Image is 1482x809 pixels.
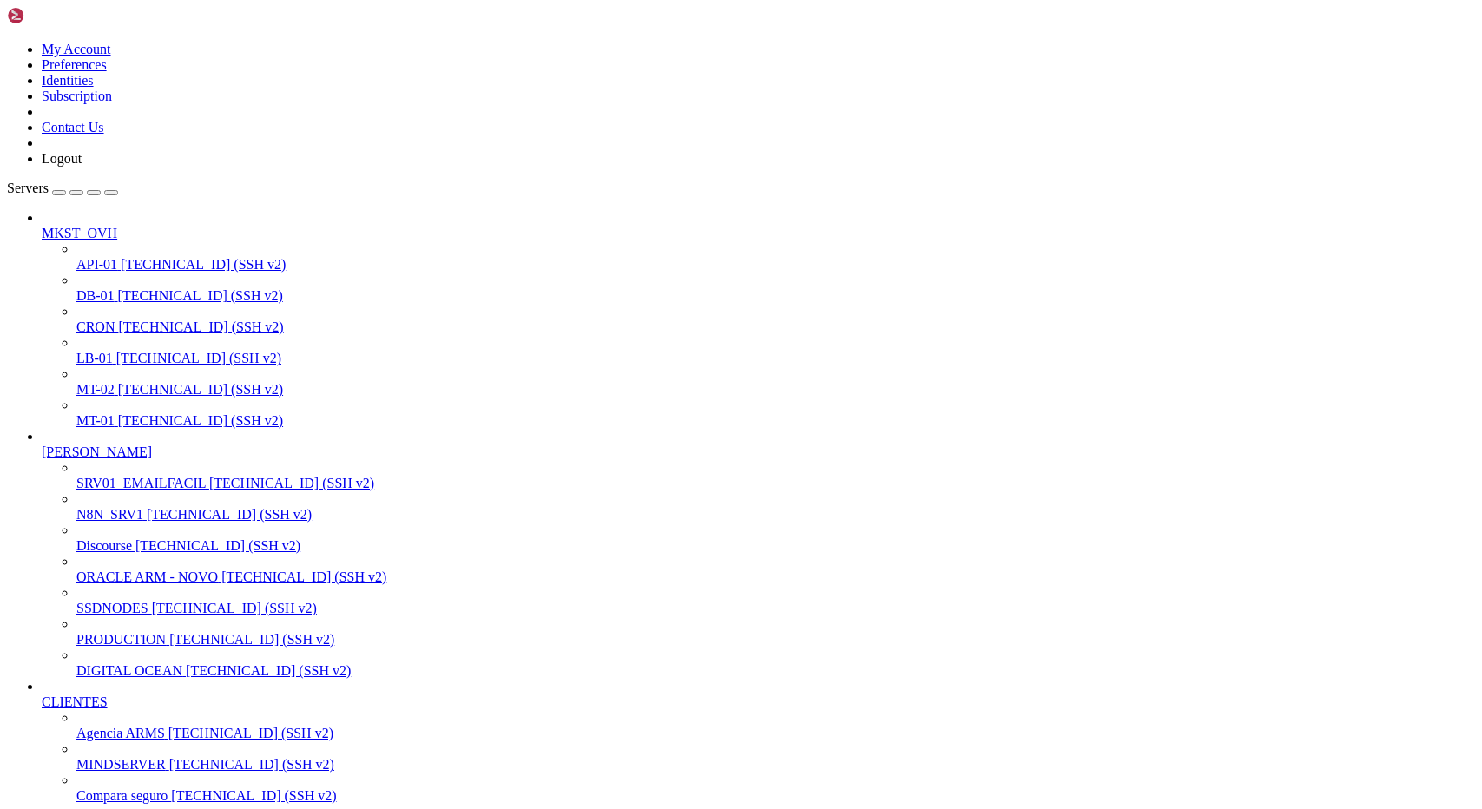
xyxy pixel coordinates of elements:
[76,288,1475,304] a: DB-01 [TECHNICAL_ID] (SSH v2)
[209,476,374,490] span: [TECHNICAL_ID] (SSH v2)
[76,304,1475,335] li: CRON [TECHNICAL_ID] (SSH v2)
[42,89,112,103] a: Subscription
[42,694,1475,710] a: CLIENTES
[76,569,218,584] span: ORACLE ARM - NOVO
[42,210,1475,429] li: MKST_OVH
[42,444,1475,460] a: [PERSON_NAME]
[42,226,117,240] span: MKST_OVH
[76,648,1475,679] li: DIGITAL OCEAN [TECHNICAL_ID] (SSH v2)
[76,476,1475,491] a: SRV01_EMAILFACIL [TECHNICAL_ID] (SSH v2)
[76,710,1475,741] li: Agencia ARMS [TECHNICAL_ID] (SSH v2)
[76,257,117,272] span: API-01
[118,413,283,428] span: [TECHNICAL_ID] (SSH v2)
[76,632,166,647] span: PRODUCTION
[76,491,1475,523] li: N8N_SRV1 [TECHNICAL_ID] (SSH v2)
[76,788,1475,804] a: Compara seguro [TECHNICAL_ID] (SSH v2)
[118,382,283,397] span: [TECHNICAL_ID] (SSH v2)
[76,382,1475,398] a: MT-02 [TECHNICAL_ID] (SSH v2)
[171,788,336,803] span: [TECHNICAL_ID] (SSH v2)
[76,273,1475,304] li: DB-01 [TECHNICAL_ID] (SSH v2)
[76,538,1475,554] a: Discourse [TECHNICAL_ID] (SSH v2)
[76,288,115,303] span: DB-01
[76,398,1475,429] li: MT-01 [TECHNICAL_ID] (SSH v2)
[76,366,1475,398] li: MT-02 [TECHNICAL_ID] (SSH v2)
[42,120,104,135] a: Contact Us
[42,151,82,166] a: Logout
[7,181,118,195] a: Servers
[76,476,206,490] span: SRV01_EMAILFACIL
[76,601,148,615] span: SSDNODES
[76,726,165,740] span: Agencia ARMS
[76,741,1475,773] li: MINDSERVER [TECHNICAL_ID] (SSH v2)
[76,601,1475,616] a: SSDNODES [TECHNICAL_ID] (SSH v2)
[76,507,143,522] span: N8N_SRV1
[7,181,49,195] span: Servers
[76,460,1475,491] li: SRV01_EMAILFACIL [TECHNICAL_ID] (SSH v2)
[76,554,1475,585] li: ORACLE ARM - NOVO [TECHNICAL_ID] (SSH v2)
[76,523,1475,554] li: Discourse [TECHNICAL_ID] (SSH v2)
[76,569,1475,585] a: ORACLE ARM - NOVO [TECHNICAL_ID] (SSH v2)
[76,788,168,803] span: Compara seguro
[76,663,182,678] span: DIGITAL OCEAN
[152,601,317,615] span: [TECHNICAL_ID] (SSH v2)
[121,257,286,272] span: [TECHNICAL_ID] (SSH v2)
[76,726,1475,741] a: Agencia ARMS [TECHNICAL_ID] (SSH v2)
[116,351,281,365] span: [TECHNICAL_ID] (SSH v2)
[76,319,115,334] span: CRON
[76,757,166,772] span: MINDSERVER
[42,73,94,88] a: Identities
[76,351,1475,366] a: LB-01 [TECHNICAL_ID] (SSH v2)
[169,757,334,772] span: [TECHNICAL_ID] (SSH v2)
[76,538,132,553] span: Discourse
[42,429,1475,679] li: [PERSON_NAME]
[76,413,1475,429] a: MT-01 [TECHNICAL_ID] (SSH v2)
[76,585,1475,616] li: SSDNODES [TECHNICAL_ID] (SSH v2)
[42,226,1475,241] a: MKST_OVH
[118,288,283,303] span: [TECHNICAL_ID] (SSH v2)
[76,632,1475,648] a: PRODUCTION [TECHNICAL_ID] (SSH v2)
[76,335,1475,366] li: LB-01 [TECHNICAL_ID] (SSH v2)
[169,632,334,647] span: [TECHNICAL_ID] (SSH v2)
[76,663,1475,679] a: DIGITAL OCEAN [TECHNICAL_ID] (SSH v2)
[42,57,107,72] a: Preferences
[42,42,111,56] a: My Account
[135,538,300,553] span: [TECHNICAL_ID] (SSH v2)
[221,569,386,584] span: [TECHNICAL_ID] (SSH v2)
[76,616,1475,648] li: PRODUCTION [TECHNICAL_ID] (SSH v2)
[76,413,115,428] span: MT-01
[7,7,107,24] img: Shellngn
[118,319,283,334] span: [TECHNICAL_ID] (SSH v2)
[186,663,351,678] span: [TECHNICAL_ID] (SSH v2)
[42,694,108,709] span: CLIENTES
[76,351,113,365] span: LB-01
[42,444,152,459] span: [PERSON_NAME]
[147,507,312,522] span: [TECHNICAL_ID] (SSH v2)
[76,319,1475,335] a: CRON [TECHNICAL_ID] (SSH v2)
[76,257,1475,273] a: API-01 [TECHNICAL_ID] (SSH v2)
[76,507,1475,523] a: N8N_SRV1 [TECHNICAL_ID] (SSH v2)
[76,241,1475,273] li: API-01 [TECHNICAL_ID] (SSH v2)
[76,382,115,397] span: MT-02
[76,757,1475,773] a: MINDSERVER [TECHNICAL_ID] (SSH v2)
[76,773,1475,804] li: Compara seguro [TECHNICAL_ID] (SSH v2)
[168,726,333,740] span: [TECHNICAL_ID] (SSH v2)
